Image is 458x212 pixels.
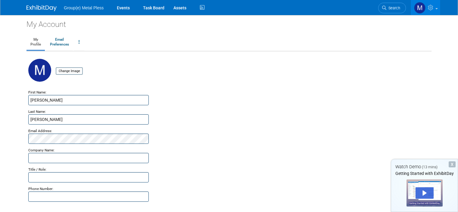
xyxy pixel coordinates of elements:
[46,35,73,50] a: EmailPreferences
[449,161,456,167] div: Dismiss
[391,170,458,176] div: Getting Started with ExhibitDay
[28,109,46,114] small: Last Name:
[28,90,46,94] small: First Name:
[26,5,57,11] img: ExhibitDay
[386,6,400,10] span: Search
[416,187,434,199] div: Play
[28,187,53,191] small: Phone Number:
[414,2,425,14] img: Maxime MARTIN
[422,165,438,169] span: (13 mins)
[391,164,458,170] div: Watch Demo
[28,148,55,152] small: Company Name:
[28,59,51,82] img: M.jpg
[26,15,432,30] div: My Account
[378,3,406,13] a: Search
[26,35,45,50] a: MyProfile
[28,167,46,172] small: Title / Role:
[28,129,52,133] small: Email Address:
[64,5,104,10] span: Group(e) Metal Pless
